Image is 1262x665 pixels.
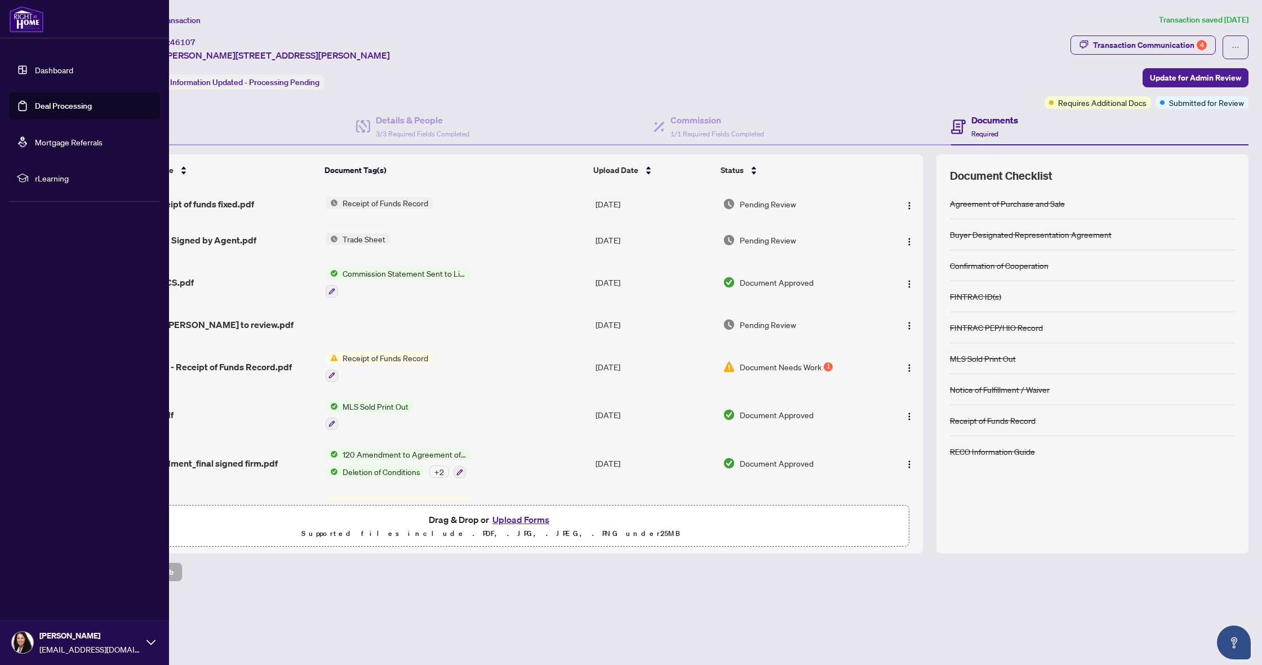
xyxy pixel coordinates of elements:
span: Pending Review [740,198,796,210]
span: Fintrac Receipt of funds fixed.pdf [119,197,254,211]
th: Status [716,154,875,186]
td: [DATE] [591,487,718,536]
div: + 2 [429,466,449,478]
img: Status Icon [326,233,338,245]
span: [EMAIL_ADDRESS][DOMAIN_NAME] [39,643,141,655]
button: Status IconTrade Sheet [326,233,390,245]
img: Logo [905,363,914,373]
img: Status Icon [326,267,338,280]
img: Document Status [723,318,735,331]
button: Logo [900,195,918,213]
span: 120_Amendment_final signed firm.pdf [119,456,278,470]
img: Status Icon [326,352,338,364]
div: 1 [824,362,833,371]
button: Status IconMLS Sold Print Out [326,400,413,431]
div: Notice of Fulfillment / Waiver [950,383,1050,396]
span: Document Approved [740,457,814,469]
button: Status IconReceipt of Funds Record [326,352,433,382]
th: Document Tag(s) [320,154,589,186]
div: Confirmation of Cooperation [950,259,1048,272]
a: Dashboard [35,65,73,75]
span: Document Checklist [950,168,1052,184]
img: Status Icon [326,448,338,460]
button: Transaction Communication4 [1070,36,1216,55]
div: Status: [140,74,324,90]
span: Commission Statement Sent to Listing Brokerage [338,267,472,280]
h4: Commission [670,113,764,127]
th: Upload Date [589,154,716,186]
span: Trade Sheet [338,233,390,245]
span: Receipt of Funds Record [338,197,433,209]
span: Receipt of Funds Record [338,352,433,364]
span: Update for Admin Review [1150,69,1241,87]
button: Status Icon120 Amendment to Agreement of Purchase and SaleStatus IconDeletion of Conditions+2 [326,448,472,478]
img: Document Status [723,409,735,421]
span: 3/3 Required Fields Completed [376,130,469,138]
td: [DATE] [591,222,718,258]
span: Document Needs Work [740,361,821,373]
img: Status Icon [326,197,338,209]
img: Document Status [723,276,735,289]
img: Document Status [723,457,735,469]
img: Document Status [723,234,735,246]
div: FINTRAC ID(s) [950,290,1001,303]
span: Document Approved [740,276,814,289]
div: RECO Information Guide [950,445,1035,458]
img: Logo [905,460,914,469]
span: Drag & Drop or [429,512,553,527]
p: Supported files include .PDF, .JPG, .JPEG, .PNG under 25 MB [79,527,902,540]
div: 4 [1197,40,1207,50]
span: View Transaction [140,15,201,25]
img: Logo [905,321,914,330]
span: ellipsis [1232,43,1239,51]
span: Pending Review [740,234,796,246]
span: 122 Mutual Release - Agreement of Purchase and Sale [338,496,472,509]
button: Open asap [1217,626,1251,659]
span: Required [971,130,998,138]
img: Status Icon [326,466,338,478]
a: Deal Processing [35,101,92,111]
img: Document Status [723,198,735,210]
div: FINTRAC PEP/HIO Record [950,321,1043,334]
button: Logo [900,358,918,376]
td: [DATE] [591,186,718,222]
button: Logo [900,316,918,334]
span: Deletion of Conditions [338,466,425,478]
img: Profile Icon [12,632,33,653]
td: [DATE] [591,391,718,440]
article: Transaction saved [DATE] [1159,14,1248,26]
div: MLS Sold Print Out [950,352,1016,365]
span: Drag & Drop orUpload FormsSupported files include .PDF, .JPG, .JPEG, .PNG under25MB [73,506,909,547]
span: Requires Additional Docs [1058,96,1147,109]
button: Logo [900,454,918,472]
span: Status [721,164,744,176]
button: Upload Forms [489,512,553,527]
button: Status Icon122 Mutual Release - Agreement of Purchase and Sale [326,496,472,527]
span: Trade Sheet Signed by Agent.pdf [119,233,256,247]
button: Logo [900,406,918,424]
span: rLearning [35,172,152,184]
button: Logo [900,231,918,249]
div: Buyer Designated Representation Agreement [950,228,1112,241]
span: Document Approved [740,409,814,421]
button: Update for Admin Review [1143,68,1248,87]
button: Status IconCommission Statement Sent to Listing Brokerage [326,267,472,298]
img: Document Status [723,361,735,373]
div: Agreement of Purchase and Sale [950,197,1065,210]
span: 1/1 Required Fields Completed [670,130,764,138]
div: Receipt of Funds Record [950,414,1036,427]
span: Ontario 635 - Receipt of Funds Record.pdf [119,360,292,374]
span: 2512761 - [PERSON_NAME] to review.pdf [119,318,294,331]
td: [DATE] [591,307,718,343]
td: [DATE] [591,439,718,487]
span: Information Updated - Processing Pending [170,77,319,87]
a: Mortgage Referrals [35,137,103,147]
button: Status IconReceipt of Funds Record [326,197,433,209]
img: Logo [905,237,914,246]
td: [DATE] [591,258,718,307]
img: Status Icon [326,400,338,413]
th: (19) File Name [115,154,321,186]
span: 1434 [PERSON_NAME][STREET_ADDRESS][PERSON_NAME] [140,48,390,62]
h4: Documents [971,113,1018,127]
span: Submitted for Review [1169,96,1244,109]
